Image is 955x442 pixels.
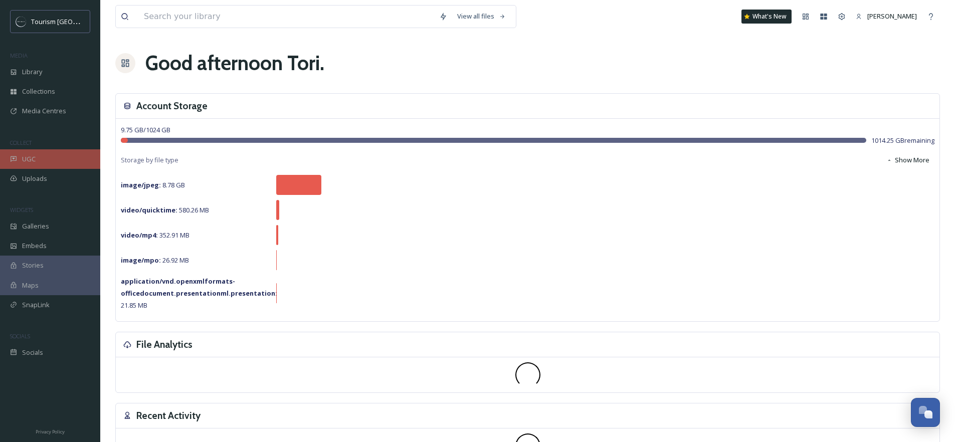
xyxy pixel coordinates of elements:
span: UGC [22,154,36,164]
span: Maps [22,281,39,290]
a: View all files [452,7,511,26]
span: 26.92 MB [121,256,189,265]
h1: Good afternoon Tori . [145,48,324,78]
img: OMNISEND%20Email%20Square%20Images%20.png [16,17,26,27]
span: WIDGETS [10,206,33,213]
strong: image/mpo : [121,256,161,265]
span: Collections [22,87,55,96]
span: 9.75 GB / 1024 GB [121,125,170,134]
span: 21.85 MB [121,277,277,310]
span: Privacy Policy [36,428,65,435]
span: SnapLink [22,300,50,310]
strong: application/vnd.openxmlformats-officedocument.presentationml.presentation : [121,277,277,298]
strong: image/jpeg : [121,180,161,189]
a: [PERSON_NAME] [851,7,922,26]
span: Uploads [22,174,47,183]
span: [PERSON_NAME] [867,12,917,21]
span: 1014.25 GB remaining [871,136,934,145]
h3: Account Storage [136,99,208,113]
span: COLLECT [10,139,32,146]
span: MEDIA [10,52,28,59]
button: Open Chat [911,398,940,427]
span: Library [22,67,42,77]
span: 352.91 MB [121,231,189,240]
a: Privacy Policy [36,425,65,437]
span: SOCIALS [10,332,30,340]
span: Media Centres [22,106,66,116]
span: Socials [22,348,43,357]
h3: Recent Activity [136,408,201,423]
span: Stories [22,261,44,270]
span: Galleries [22,222,49,231]
span: Embeds [22,241,47,251]
strong: video/mp4 : [121,231,158,240]
span: Tourism [GEOGRAPHIC_DATA] [31,17,121,26]
span: Storage by file type [121,155,178,165]
button: Show More [881,150,934,170]
span: 8.78 GB [121,180,185,189]
h3: File Analytics [136,337,193,352]
span: 580.26 MB [121,205,209,214]
strong: video/quicktime : [121,205,177,214]
input: Search your library [139,6,434,28]
a: What's New [741,10,792,24]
